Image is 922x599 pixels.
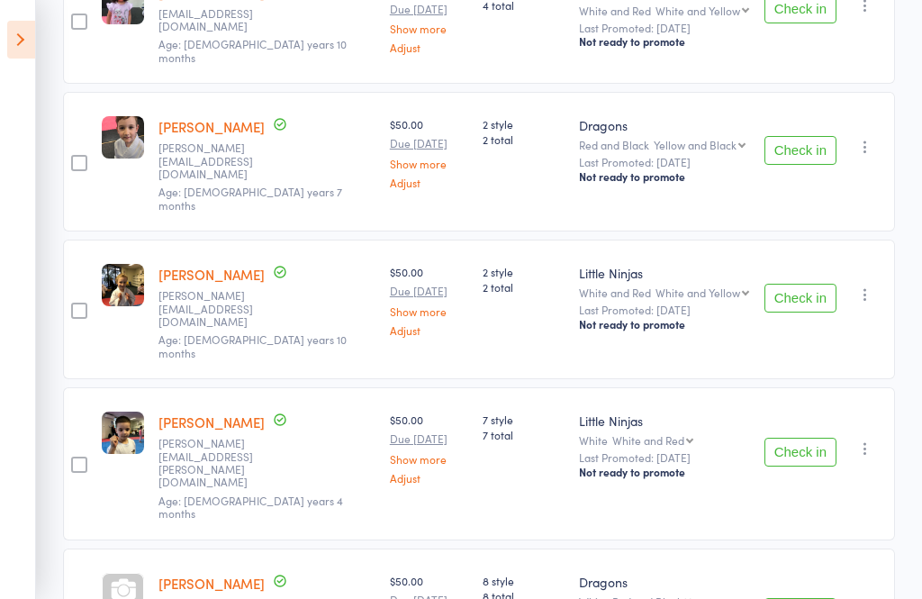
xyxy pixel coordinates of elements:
[158,7,276,33] small: afaithlee87@gmail.com
[158,117,265,136] a: [PERSON_NAME]
[390,116,469,187] div: $50.00
[483,264,565,279] span: 2 style
[483,427,565,442] span: 7 total
[390,3,469,15] small: Due [DATE]
[483,132,565,147] span: 2 total
[158,493,343,521] span: Age: [DEMOGRAPHIC_DATA] years 4 months
[390,158,469,169] a: Show more
[158,184,342,212] span: Age: [DEMOGRAPHIC_DATA] years 7 months
[764,136,836,165] button: Check in
[158,437,276,489] small: Michelle.talic@gmail.com
[579,304,749,316] small: Last Promoted: [DATE]
[654,139,737,150] div: Yellow and Black
[158,574,265,593] a: [PERSON_NAME]
[390,453,469,465] a: Show more
[158,36,347,64] span: Age: [DEMOGRAPHIC_DATA] years 10 months
[579,169,749,184] div: Not ready to promote
[579,5,749,16] div: White and Red
[579,156,749,168] small: Last Promoted: [DATE]
[390,432,469,445] small: Due [DATE]
[655,286,740,298] div: White and Yellow
[483,279,565,295] span: 2 total
[158,141,276,180] small: kate.splatt@gmail.com
[579,286,749,298] div: White and Red
[102,412,144,454] img: image1748499817.png
[579,317,749,331] div: Not ready to promote
[158,265,265,284] a: [PERSON_NAME]
[390,412,469,483] div: $50.00
[764,284,836,313] button: Check in
[390,23,469,34] a: Show more
[764,438,836,467] button: Check in
[579,465,749,479] div: Not ready to promote
[390,305,469,317] a: Show more
[483,116,565,132] span: 2 style
[158,289,276,328] small: kate.splatt@gmail.com
[390,177,469,188] a: Adjust
[390,324,469,336] a: Adjust
[612,434,684,446] div: White and Red
[579,434,749,446] div: White
[390,41,469,53] a: Adjust
[579,34,749,49] div: Not ready to promote
[655,5,740,16] div: White and Yellow
[579,264,749,282] div: Little Ninjas
[579,573,749,591] div: Dragons
[102,264,144,306] img: image1750055127.png
[158,331,347,359] span: Age: [DEMOGRAPHIC_DATA] years 10 months
[483,573,565,588] span: 8 style
[579,139,749,150] div: Red and Black
[579,451,749,464] small: Last Promoted: [DATE]
[390,264,469,335] div: $50.00
[390,137,469,150] small: Due [DATE]
[579,22,749,34] small: Last Promoted: [DATE]
[579,116,749,134] div: Dragons
[390,285,469,297] small: Due [DATE]
[102,116,144,159] img: image1750659267.png
[483,412,565,427] span: 7 style
[579,412,749,430] div: Little Ninjas
[390,472,469,484] a: Adjust
[158,413,265,431] a: [PERSON_NAME]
